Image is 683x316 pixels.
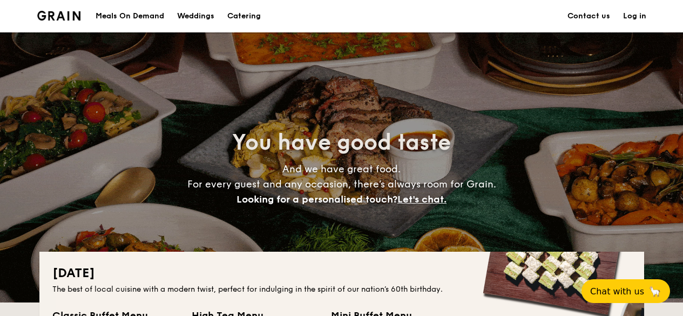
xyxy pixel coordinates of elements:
[37,11,81,21] a: Logotype
[397,193,447,205] span: Let's chat.
[236,193,397,205] span: Looking for a personalised touch?
[648,285,661,298] span: 🦙
[37,11,81,21] img: Grain
[590,286,644,297] span: Chat with us
[52,284,631,295] div: The best of local cuisine with a modern twist, perfect for indulging in the spirit of our nation’...
[187,163,496,205] span: And we have great food. For every guest and any occasion, there’s always room for Grain.
[581,279,670,303] button: Chat with us🦙
[232,130,451,156] span: You have good taste
[52,265,631,282] h2: [DATE]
